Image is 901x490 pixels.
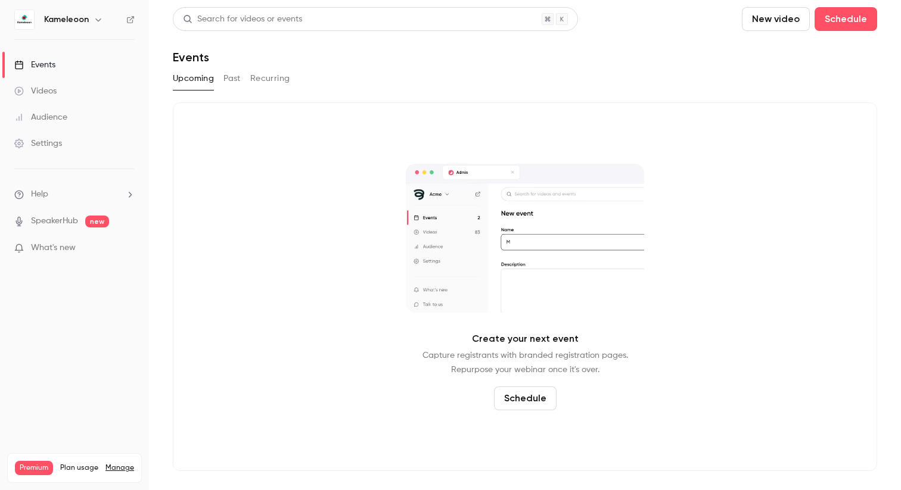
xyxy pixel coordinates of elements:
[250,69,290,88] button: Recurring
[472,332,579,346] p: Create your next event
[173,69,214,88] button: Upcoming
[14,111,67,123] div: Audience
[31,188,48,201] span: Help
[105,463,134,473] a: Manage
[14,85,57,97] div: Videos
[422,348,628,377] p: Capture registrants with branded registration pages. Repurpose your webinar once it's over.
[14,138,62,149] div: Settings
[15,461,53,475] span: Premium
[742,7,810,31] button: New video
[15,10,34,29] img: Kameleoon
[85,216,109,227] span: new
[120,243,135,254] iframe: Noticeable Trigger
[60,463,98,473] span: Plan usage
[183,13,302,26] div: Search for videos or events
[815,7,877,31] button: Schedule
[14,59,55,71] div: Events
[14,188,135,201] li: help-dropdown-opener
[44,14,89,26] h6: Kameleoon
[494,386,557,410] button: Schedule
[173,50,209,64] h1: Events
[31,215,78,227] a: SpeakerHub
[31,242,76,254] span: What's new
[223,69,241,88] button: Past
